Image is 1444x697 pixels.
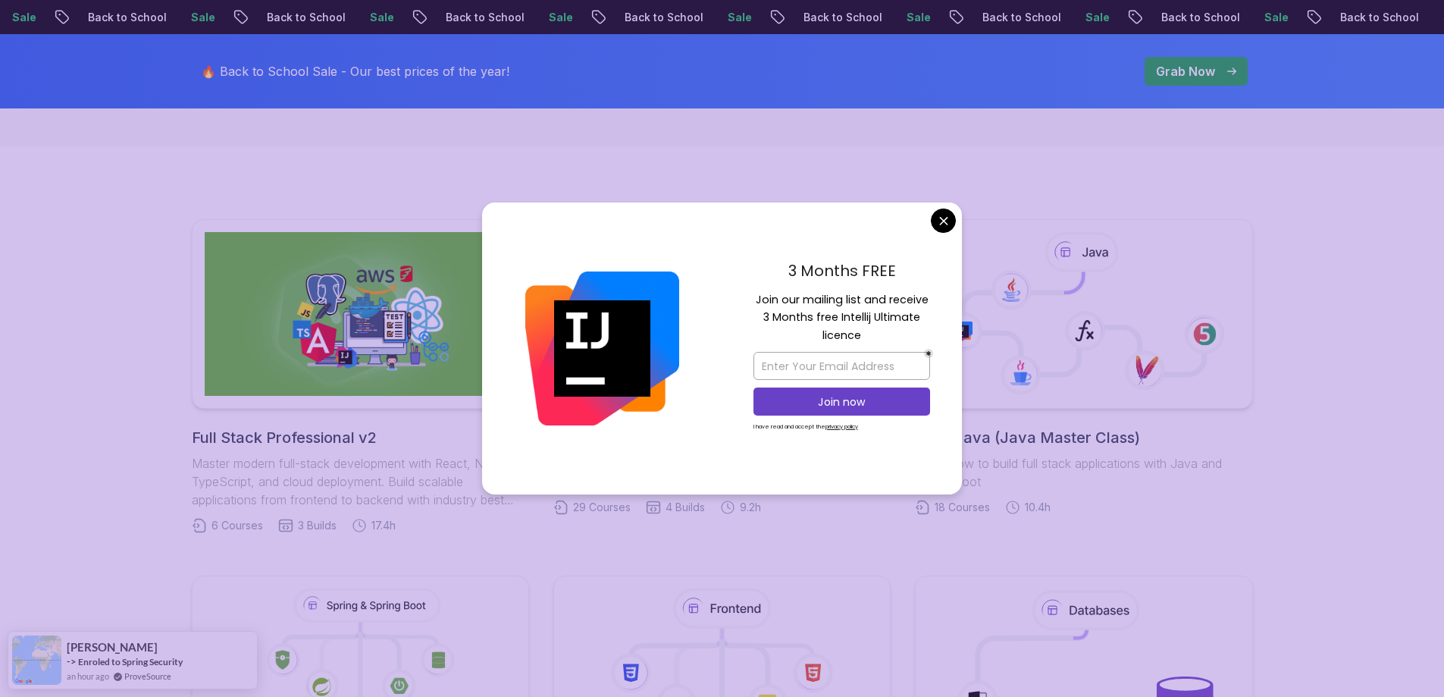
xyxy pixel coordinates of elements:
a: Enroled to Spring Security [78,656,183,667]
p: Sale [301,10,349,25]
a: ProveSource [124,670,171,683]
p: Grab Now [1156,62,1215,80]
p: Back to School [735,10,838,25]
span: 29 Courses [573,500,631,515]
span: -> [67,655,77,667]
p: Back to School [198,10,301,25]
a: Core Java (Java Master Class)Learn how to build full stack applications with Java and Spring Boot... [915,219,1252,515]
p: Sale [1374,10,1423,25]
span: 9.2h [740,500,761,515]
span: [PERSON_NAME] [67,641,158,654]
span: an hour ago [67,670,109,683]
span: 10.4h [1025,500,1051,515]
h2: Core Java (Java Master Class) [915,427,1252,448]
img: Full Stack Professional v2 [205,232,516,396]
p: Learn how to build full stack applications with Java and Spring Boot [915,454,1252,491]
span: 6 Courses [211,518,263,533]
span: 18 Courses [935,500,990,515]
img: provesource social proof notification image [12,636,61,685]
p: Master modern full-stack development with React, Node.js, TypeScript, and cloud deployment. Build... [192,454,529,509]
h2: Full Stack Professional v2 [192,427,529,448]
p: Sale [1195,10,1244,25]
p: Back to School [1271,10,1374,25]
span: 3 Builds [298,518,337,533]
p: Sale [1016,10,1065,25]
p: Sale [480,10,528,25]
p: Sale [122,10,171,25]
p: Back to School [556,10,659,25]
p: Sale [838,10,886,25]
p: Back to School [377,10,480,25]
p: Sale [659,10,707,25]
a: Full Stack Professional v2Full Stack Professional v2Master modern full-stack development with Rea... [192,219,529,533]
p: Back to School [913,10,1016,25]
p: Back to School [19,10,122,25]
p: Back to School [1092,10,1195,25]
span: 17.4h [371,518,396,533]
p: 🔥 Back to School Sale - Our best prices of the year! [201,62,509,80]
span: 4 Builds [666,500,705,515]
